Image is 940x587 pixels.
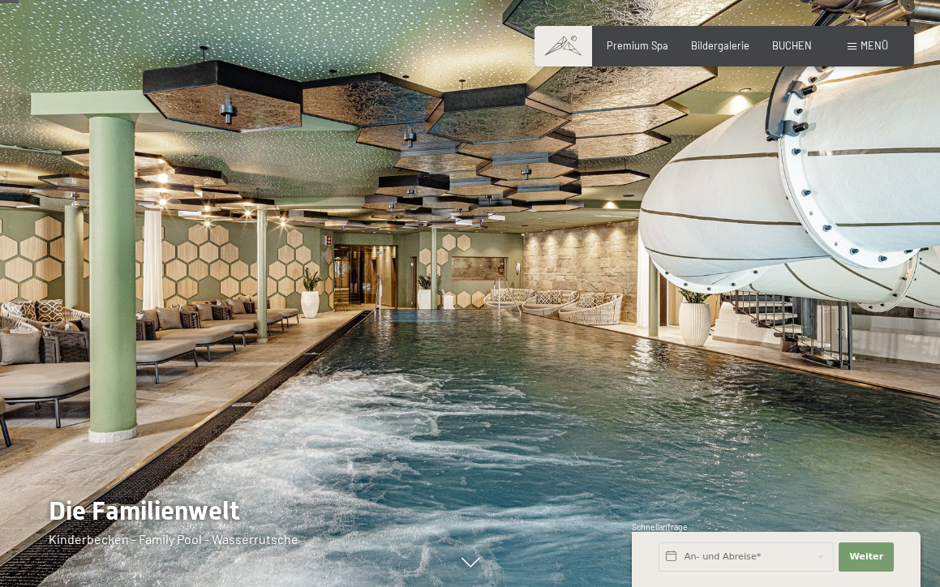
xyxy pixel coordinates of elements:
a: Premium Spa [607,39,668,52]
span: Menü [861,39,888,52]
span: Schnellanfrage [632,522,688,532]
a: Bildergalerie [691,39,749,52]
a: BUCHEN [772,39,812,52]
span: Weiter [849,551,883,563]
button: Weiter [839,542,894,572]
